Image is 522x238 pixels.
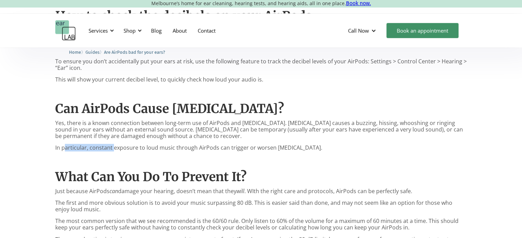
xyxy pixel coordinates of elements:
[55,101,467,116] h2: Can AirPods Cause [MEDICAL_DATA]?
[55,88,467,95] p: ‍
[119,20,144,41] div: Shop
[55,200,467,213] p: The first and more obvious solution is to avoid your music surpassing 80 dB. This is easier said ...
[89,27,108,34] div: Services
[146,21,167,40] a: Blog
[55,170,467,184] h2: What Can You Do To Prevent It?
[192,21,221,40] a: Contact
[55,120,467,140] p: Yes, there is a known connection between long-term use of AirPods and [MEDICAL_DATA]. [MEDICAL_DA...
[69,49,81,55] a: Home
[109,187,118,195] em: can
[85,49,100,55] a: Guides
[55,156,467,163] p: ‍
[104,49,165,55] a: Are AirPods bad for your ears?
[386,23,459,38] a: Book an appointment
[55,188,467,195] p: Just because AirPods damage your hearing, doesn’t mean that they . WIth the right care and protoc...
[104,50,165,55] span: Are AirPods bad for your ears?
[55,145,467,151] p: In particular, constant exposure to loud music through AirPods can trigger or worsen [MEDICAL_DATA].
[124,27,136,34] div: Shop
[55,218,467,231] p: The most common version that we see recommended is the 60/60 rule. Only listen to 60% of the volu...
[69,50,81,55] span: Home
[55,58,467,71] p: To ensure you don’t accidentally put your ears at risk, use the following feature to track the de...
[348,27,369,34] div: Call Now
[85,50,100,55] span: Guides
[55,20,76,41] a: home
[55,9,467,23] h2: How to check the decibels on your AirPods
[236,187,244,195] em: will
[167,21,192,40] a: About
[55,76,467,83] p: This will show your current decibel level, to quickly check how loud your audio is.
[84,20,116,41] div: Services
[343,20,383,41] div: Call Now
[85,49,104,56] li: 〉
[69,49,85,56] li: 〉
